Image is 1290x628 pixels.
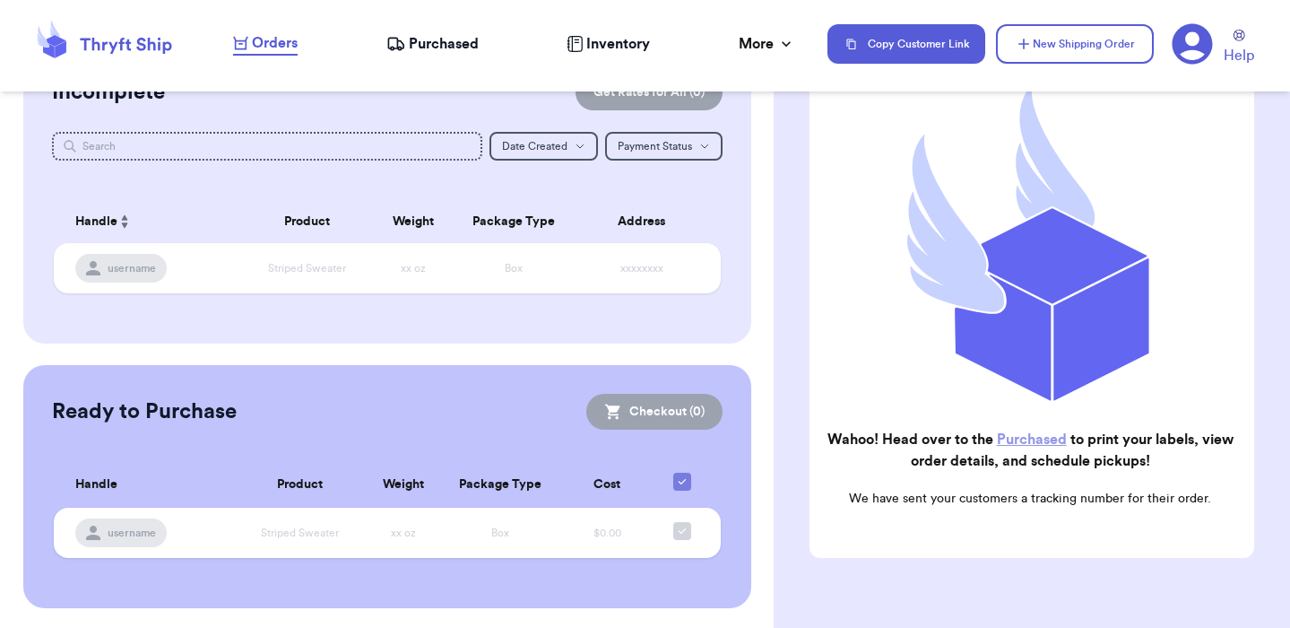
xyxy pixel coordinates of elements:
[827,24,985,64] button: Copy Customer Link
[824,429,1236,472] h2: Wahoo! Head over to the to print your labels, view order details, and schedule pickups!
[586,33,650,55] span: Inventory
[235,462,364,508] th: Product
[593,528,621,538] span: $0.00
[489,132,598,161] button: Date Created
[117,211,132,232] button: Sort ascending
[605,132,723,161] button: Payment Status
[558,462,655,508] th: Cost
[374,200,454,243] th: Weight
[108,526,156,540] span: username
[261,528,339,538] span: Striped Sweater
[620,263,663,274] span: xxxxxxxx
[268,263,346,274] span: Striped Sweater
[240,200,374,243] th: Product
[52,397,237,426] h2: Ready to Purchase
[52,132,482,161] input: Search
[618,141,692,152] span: Payment Status
[364,462,442,508] th: Weight
[505,263,523,274] span: Box
[574,200,721,243] th: Address
[52,78,165,107] h2: Incomplete
[502,141,567,152] span: Date Created
[1224,30,1254,66] a: Help
[824,490,1236,508] p: We have sent your customers a tracking number for their order.
[454,200,574,243] th: Package Type
[1224,45,1254,66] span: Help
[233,32,298,56] a: Orders
[108,261,156,275] span: username
[491,528,509,538] span: Box
[75,475,117,494] span: Handle
[567,33,650,55] a: Inventory
[586,394,723,430] button: Checkout (0)
[739,33,795,55] div: More
[252,32,298,54] span: Orders
[996,24,1154,64] button: New Shipping Order
[401,263,426,274] span: xx oz
[391,528,416,538] span: xx oz
[576,74,723,110] button: Get Rates for All (0)
[75,213,117,231] span: Handle
[386,33,479,55] a: Purchased
[409,33,479,55] span: Purchased
[997,432,1067,447] a: Purchased
[442,462,558,508] th: Package Type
